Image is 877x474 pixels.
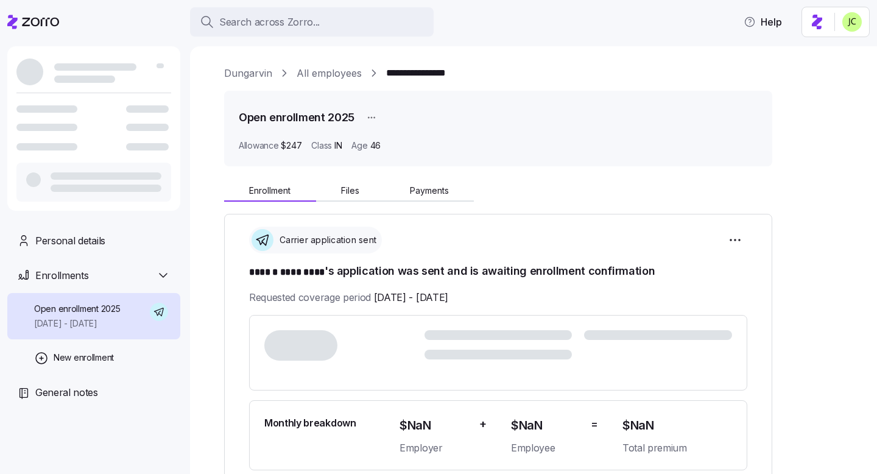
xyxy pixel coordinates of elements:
span: Personal details [35,233,105,249]
a: All employees [297,66,362,81]
span: Employer [400,440,470,456]
img: 0d5040ea9766abea509702906ec44285 [842,12,862,32]
span: Open enrollment 2025 [34,303,120,315]
span: Help [744,15,782,29]
span: Enrollment [249,186,291,195]
span: [DATE] - [DATE] [374,290,448,305]
span: + [479,416,487,433]
span: Allowance [239,140,278,152]
span: Class [311,140,332,152]
span: 46 [370,140,381,152]
button: Help [734,10,792,34]
span: $247 [281,140,301,152]
h1: Open enrollment 2025 [239,110,354,125]
span: Carrier application sent [276,234,376,246]
span: Employee [511,440,581,456]
span: General notes [35,385,98,400]
span: [DATE] - [DATE] [34,317,120,330]
span: Search across Zorro... [219,15,320,30]
span: IN [334,140,342,152]
span: Total premium [622,440,732,456]
span: $NaN [400,416,470,436]
span: = [591,416,598,433]
button: Search across Zorro... [190,7,434,37]
span: Requested coverage period [249,290,448,305]
a: Dungarvin [224,66,272,81]
h1: 's application was sent and is awaiting enrollment confirmation [249,263,747,280]
span: Enrollments [35,268,88,283]
span: $NaN [622,416,732,436]
span: Payments [410,186,449,195]
span: Files [341,186,359,195]
span: $NaN [511,416,581,436]
span: Monthly breakdown [264,416,356,431]
span: Age [351,140,367,152]
span: New enrollment [54,352,114,364]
